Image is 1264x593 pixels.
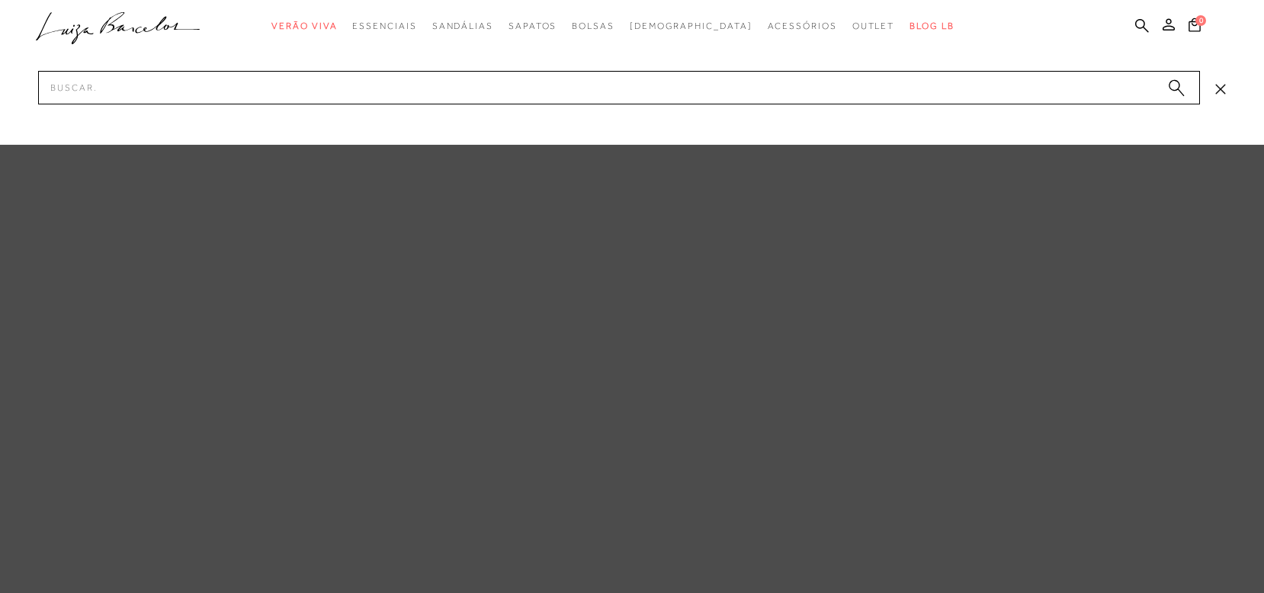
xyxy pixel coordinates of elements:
a: categoryNavScreenReaderText [432,12,493,40]
span: Acessórios [768,21,837,31]
span: [DEMOGRAPHIC_DATA] [630,21,752,31]
span: 0 [1195,15,1206,26]
button: 0 [1184,17,1205,37]
span: Bolsas [572,21,614,31]
span: Sapatos [508,21,557,31]
a: categoryNavScreenReaderText [508,12,557,40]
span: Sandálias [432,21,493,31]
span: Essenciais [352,21,416,31]
span: BLOG LB [910,21,954,31]
a: noSubCategoriesText [630,12,752,40]
a: categoryNavScreenReaderText [572,12,614,40]
a: categoryNavScreenReaderText [852,12,895,40]
a: categoryNavScreenReaderText [768,12,837,40]
a: categoryNavScreenReaderText [352,12,416,40]
input: Buscar. [38,71,1200,104]
a: categoryNavScreenReaderText [271,12,337,40]
a: BLOG LB [910,12,954,40]
span: Outlet [852,21,895,31]
span: Verão Viva [271,21,337,31]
